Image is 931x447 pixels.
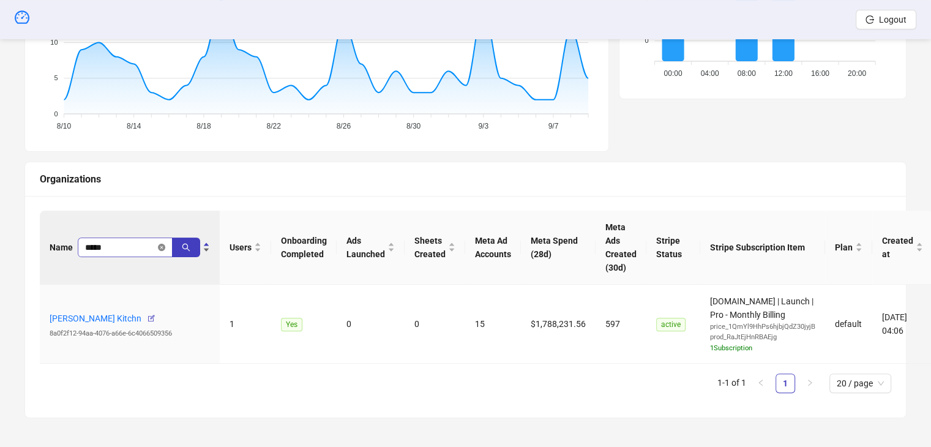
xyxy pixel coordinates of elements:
tspan: 8/14 [127,122,141,130]
th: Sheets Created [405,211,465,285]
button: Logout [856,10,916,29]
tspan: 8/18 [196,122,211,130]
tspan: 0 [645,37,649,44]
th: Stripe Status [646,211,700,285]
div: Organizations [40,171,891,187]
tspan: 08:00 [738,69,756,78]
span: Plan [835,241,853,254]
td: 1 [220,285,271,364]
th: Meta Ad Accounts [465,211,521,285]
div: prod_RaJtEjHnRBAEjg [710,332,815,343]
span: left [757,379,765,386]
button: left [751,374,771,393]
button: right [800,374,820,393]
tspan: 9/3 [478,122,488,130]
button: search [172,238,200,257]
span: Logout [879,15,907,24]
td: 0 [405,285,465,364]
span: Yes [281,318,302,331]
div: 8a0f2f12-94aa-4076-a66e-6c4066509356 [50,328,210,339]
tspan: 5 [54,74,58,81]
li: 1-1 of 1 [717,374,746,393]
div: 597 [605,317,637,331]
th: Stripe Subscription Item [700,211,825,285]
th: Users [220,211,271,285]
span: logout [866,15,874,24]
th: Ads Launched [337,211,405,285]
tspan: 8/26 [337,122,351,130]
button: close-circle [158,244,165,251]
span: dashboard [15,10,29,24]
span: Ads Launched [346,234,385,261]
tspan: 00:00 [664,69,682,78]
div: price_1QmYl9HhPs6hjbjQdZ30jyjB [710,321,815,332]
span: Users [230,241,252,254]
span: Created at [882,234,913,261]
li: Next Page [800,374,820,393]
th: Meta Ads Created (30d) [596,211,646,285]
div: Page Size [829,374,891,393]
a: [PERSON_NAME] Kitchn [50,314,141,323]
span: active [656,318,686,331]
a: 1 [776,374,795,393]
tspan: 8/30 [406,122,421,130]
tspan: 8/10 [57,122,72,130]
th: Plan [825,211,872,285]
li: Previous Page [751,374,771,393]
div: 15 [475,317,511,331]
span: 20 / page [837,374,884,393]
tspan: 04:00 [701,69,719,78]
td: default [825,285,872,364]
div: 1 Subscription [710,343,815,354]
span: [DOMAIN_NAME] | Launch | Pro - Monthly Billing [710,296,815,354]
tspan: 16:00 [811,69,829,78]
tspan: 10 [50,39,58,46]
span: Sheets Created [414,234,446,261]
tspan: 20:00 [848,69,866,78]
span: right [806,379,813,386]
th: Meta Spend (28d) [521,211,596,285]
td: $1,788,231.56 [521,285,596,364]
tspan: 9/7 [548,122,559,130]
tspan: 8/22 [266,122,281,130]
th: Onboarding Completed [271,211,337,285]
tspan: 0 [54,110,58,117]
span: search [182,243,190,252]
td: 0 [337,285,405,364]
li: 1 [776,374,795,393]
tspan: 12:00 [774,69,793,78]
